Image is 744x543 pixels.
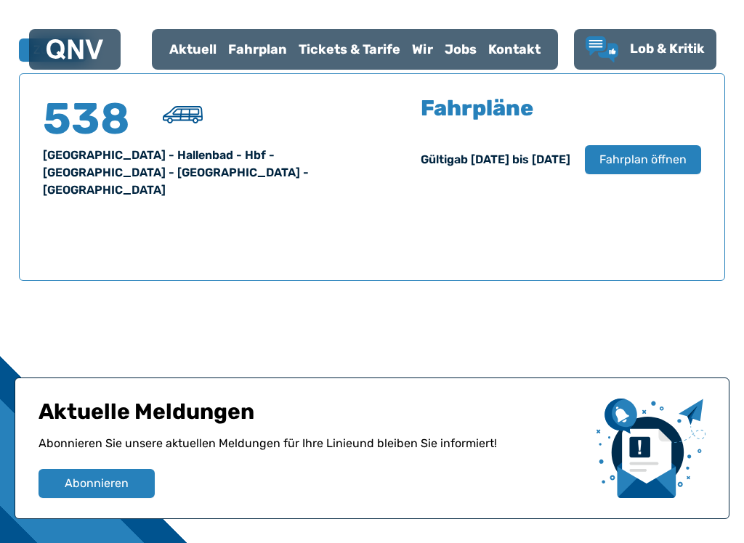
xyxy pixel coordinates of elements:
[599,151,687,168] span: Fahrplan öffnen
[39,469,155,498] button: Abonnieren
[630,41,705,57] span: Lob & Kritik
[39,399,585,435] h1: Aktuelle Meldungen
[293,30,406,68] a: Tickets & Tarife
[43,147,355,199] div: [GEOGRAPHIC_DATA] - Hallenbad - Hbf - [GEOGRAPHIC_DATA] - [GEOGRAPHIC_DATA] - [GEOGRAPHIC_DATA]
[421,97,533,119] h5: Fahrpläne
[46,39,103,60] img: QNV Logo
[39,435,585,469] p: Abonnieren Sie unsere aktuellen Meldungen für Ihre Linie und bleiben Sie informiert!
[19,38,86,62] button: Zurück
[597,399,705,498] img: newsletter
[421,151,570,168] div: Gültig ab [DATE] bis [DATE]
[222,30,293,68] a: Fahrplan
[43,97,130,141] h4: 538
[65,475,129,492] span: Abonnieren
[586,36,705,62] a: Lob & Kritik
[406,30,439,68] a: Wir
[163,106,203,123] img: Kleinbus
[163,30,222,68] a: Aktuell
[46,35,103,64] a: QNV Logo
[19,38,77,62] a: Zurück
[482,30,546,68] a: Kontakt
[585,145,701,174] button: Fahrplan öffnen
[439,30,482,68] a: Jobs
